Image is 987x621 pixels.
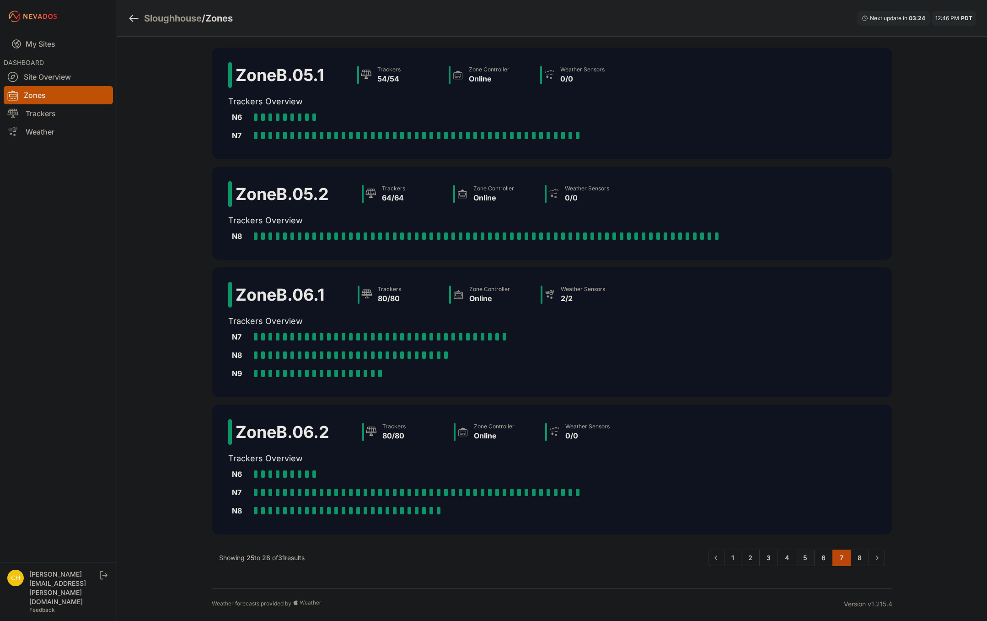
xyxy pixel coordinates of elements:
div: 0/0 [565,192,609,203]
h2: Trackers Overview [228,452,633,465]
div: Weather forecasts provided by [212,599,844,609]
span: DASHBOARD [4,59,44,66]
div: Weather Sensors [565,423,610,430]
div: Version v1.215.4 [844,599,892,609]
nav: Pagination [708,550,885,566]
div: Weather Sensors [560,66,605,73]
div: Weather Sensors [565,185,609,192]
div: N6 [232,469,250,480]
a: Weather Sensors0/0 [541,181,633,207]
a: Sloughhouse [144,12,202,25]
img: chris.young@nevados.solar [7,570,24,586]
nav: Breadcrumb [128,6,233,30]
div: N7 [232,487,250,498]
div: N8 [232,505,250,516]
div: Online [469,73,510,84]
span: Next update in [870,15,907,22]
div: 2/2 [561,293,605,304]
span: PDT [961,15,972,22]
a: 8 [850,550,869,566]
a: Trackers80/80 [359,419,450,445]
a: Trackers [4,104,113,123]
span: 12:46 PM [935,15,959,22]
span: 25 [247,554,254,562]
div: N9 [232,368,250,379]
a: 1 [724,550,741,566]
h2: Trackers Overview [228,95,628,108]
a: Weather [4,123,113,141]
a: 7 [832,550,851,566]
div: Trackers [378,286,401,293]
a: Feedback [29,606,55,613]
h2: Trackers Overview [228,214,726,227]
a: 4 [778,550,796,566]
h2: Zone B.05.2 [236,185,329,203]
a: 3 [759,550,778,566]
a: 5 [796,550,815,566]
h3: Zones [205,12,233,25]
h2: Trackers Overview [228,315,628,328]
a: Weather Sensors0/0 [536,62,628,88]
div: Weather Sensors [561,286,605,293]
div: 64/64 [382,192,405,203]
div: Online [474,430,515,441]
a: Weather Sensors2/2 [537,282,628,308]
div: Zone Controller [469,286,510,293]
div: 0/0 [565,430,610,441]
div: Online [473,192,514,203]
span: / [202,12,205,25]
div: N7 [232,130,250,141]
div: Trackers [382,185,405,192]
a: Zones [4,86,113,104]
div: Online [469,293,510,304]
div: N8 [232,350,250,361]
img: Nevados [7,9,59,24]
a: Trackers54/54 [354,62,445,88]
div: 0/0 [560,73,605,84]
div: N6 [232,112,250,123]
div: Trackers [377,66,401,73]
div: 03 : 24 [909,15,925,22]
div: 54/54 [377,73,401,84]
a: Weather Sensors0/0 [542,419,633,445]
a: 6 [814,550,833,566]
h2: Zone B.05.1 [236,66,324,84]
span: 28 [262,554,270,562]
h2: Zone B.06.2 [236,423,329,441]
div: N8 [232,231,250,242]
div: 80/80 [378,293,401,304]
div: Zone Controller [469,66,510,73]
div: Trackers [382,423,406,430]
a: Trackers64/64 [358,181,450,207]
div: [PERSON_NAME][EMAIL_ADDRESS][PERSON_NAME][DOMAIN_NAME] [29,570,98,606]
a: My Sites [4,33,113,55]
div: 80/80 [382,430,406,441]
a: 2 [741,550,760,566]
div: Zone Controller [473,185,514,192]
span: 31 [278,554,285,562]
a: Site Overview [4,68,113,86]
div: N7 [232,331,250,342]
div: Zone Controller [474,423,515,430]
h2: Zone B.06.1 [236,286,325,304]
p: Showing to of results [219,553,305,562]
a: Trackers80/80 [354,282,445,308]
